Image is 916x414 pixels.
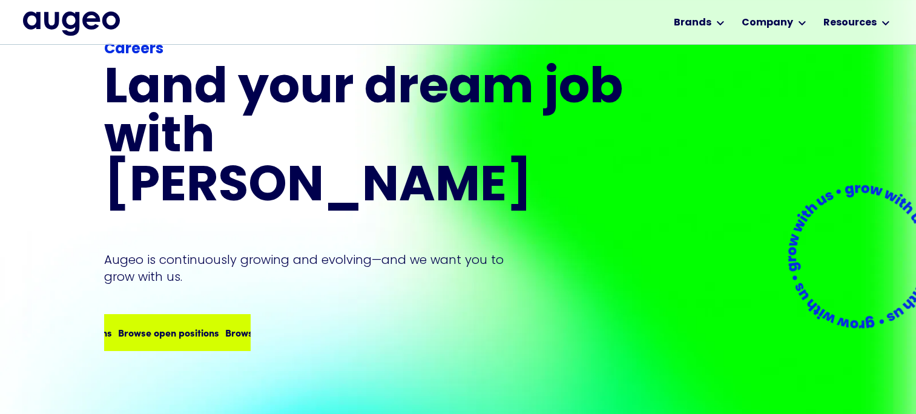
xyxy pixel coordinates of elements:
a: home [23,11,120,36]
div: Browse open positions [5,325,107,340]
div: Browse open positions [113,325,214,340]
h1: Land your dream job﻿ with [PERSON_NAME] [104,65,627,212]
img: Augeo's full logo in midnight blue. [23,11,120,36]
div: Brands [674,16,711,30]
div: Browse open positions [220,325,321,340]
p: Augeo is continuously growing and evolving—and we want you to grow with us. [104,251,521,285]
strong: Careers [104,42,163,57]
div: Resources [823,16,877,30]
a: Browse open positionsBrowse open positionsBrowse open positions [104,314,250,350]
div: Company [742,16,793,30]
